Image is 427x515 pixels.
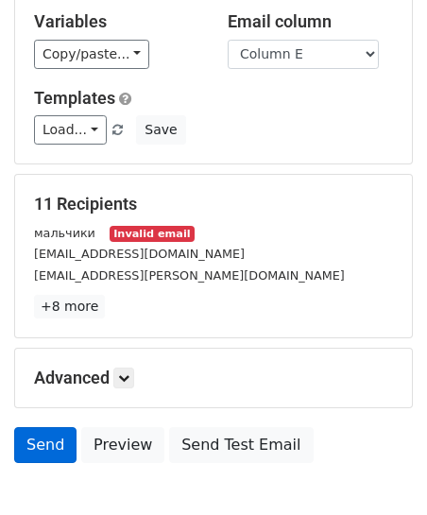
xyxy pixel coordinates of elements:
[169,427,313,463] a: Send Test Email
[34,226,95,240] small: мальчики
[34,368,393,388] h5: Advanced
[34,40,149,69] a: Copy/paste...
[228,11,393,32] h5: Email column
[34,88,115,108] a: Templates
[34,11,199,32] h5: Variables
[333,424,427,515] iframe: Chat Widget
[34,194,393,215] h5: 11 Recipients
[34,115,107,145] a: Load...
[34,268,345,283] small: [EMAIL_ADDRESS][PERSON_NAME][DOMAIN_NAME]
[81,427,164,463] a: Preview
[333,424,427,515] div: Виджет чата
[136,115,185,145] button: Save
[110,226,195,242] small: Invalid email
[34,247,245,261] small: [EMAIL_ADDRESS][DOMAIN_NAME]
[34,295,105,318] a: +8 more
[14,427,77,463] a: Send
